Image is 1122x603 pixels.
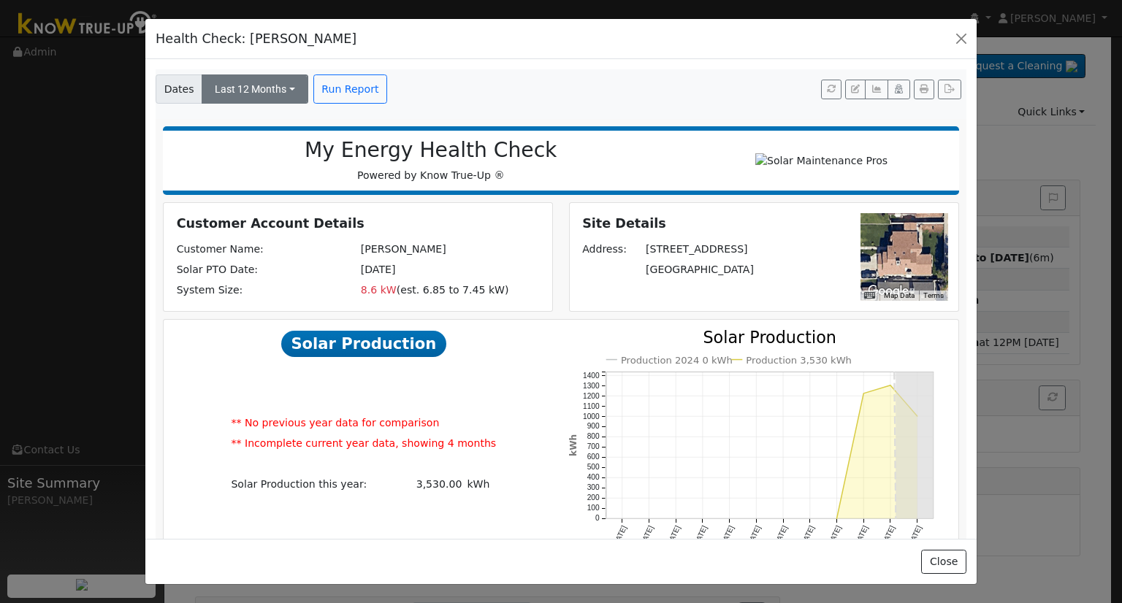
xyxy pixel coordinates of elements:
[170,138,691,183] div: Powered by Know True-Up ®
[402,475,465,495] td: 3,530.00
[921,550,966,575] button: Close
[582,216,666,231] strong: Site Details
[884,291,915,301] button: Map Data
[281,331,446,357] span: Solar Production
[864,282,912,301] a: Open this area in Google Maps (opens a new window)
[864,291,874,301] button: Keyboard shortcuts
[587,443,599,451] text: 700
[587,494,599,502] text: 200
[879,524,896,549] text: [DATE]
[313,74,387,104] button: Run Report
[864,282,912,301] img: Google
[583,392,600,400] text: 1200
[923,291,944,299] a: Terms (opens in new tab)
[583,402,600,410] text: 1100
[643,260,787,280] td: [GEOGRAPHIC_DATA]
[865,80,888,100] button: Multi-Series Graph
[229,412,499,433] td: ** No previous year data for comparison
[852,524,870,549] text: [DATE]
[361,284,397,296] span: 8.6 kW
[174,260,358,280] td: Solar PTO Date:
[798,524,816,549] text: [DATE]
[397,284,401,296] span: (
[621,355,733,366] text: Production 2024 0 kWh
[177,216,365,231] strong: Customer Account Details
[583,372,600,380] text: 1400
[229,475,402,495] td: Solar Production this year:
[938,80,961,100] button: Export Interval Data
[835,517,838,520] circle: onclick=""
[643,239,787,260] td: [STREET_ADDRESS]
[638,524,655,549] text: [DATE]
[889,384,892,387] circle: onclick=""
[583,382,600,390] text: 1300
[664,524,682,549] text: [DATE]
[906,524,923,549] text: [DATE]
[580,239,644,260] td: Address:
[745,524,763,549] text: [DATE]
[825,524,843,549] text: [DATE]
[358,239,542,260] td: [PERSON_NAME]
[358,260,542,280] td: [DATE]
[174,239,358,260] td: Customer Name:
[229,434,499,454] td: ** Incomplete current year data, showing 4 months
[587,423,599,431] text: 900
[587,474,599,482] text: 400
[914,80,934,100] button: Print
[587,464,599,472] text: 500
[746,355,852,366] text: Production 3,530 kWh
[888,80,910,100] button: Login As - disabled
[749,147,893,174] img: Solar Maintenance Pros
[156,74,202,104] span: Dates
[568,434,579,456] text: kWh
[505,284,509,296] span: )
[845,80,866,100] button: Edit User
[174,280,358,301] td: System Size:
[821,80,841,100] button: Refresh
[595,515,599,523] text: 0
[587,433,599,441] text: 800
[178,138,684,163] h2: My Energy Health Check
[202,74,308,104] button: Last 12 Months
[587,504,599,512] text: 100
[587,453,599,461] text: 600
[691,524,709,549] text: [DATE]
[611,524,628,549] text: [DATE]
[583,412,600,420] text: 1000
[771,524,789,549] text: [DATE]
[703,328,836,347] text: Solar Production
[587,484,599,492] text: 300
[156,29,356,48] h5: Health Check: [PERSON_NAME]
[718,524,736,549] text: [DATE]
[862,392,865,395] circle: onclick=""
[465,475,499,495] td: kWh
[400,284,505,296] span: est. 6.85 to 7.45 kW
